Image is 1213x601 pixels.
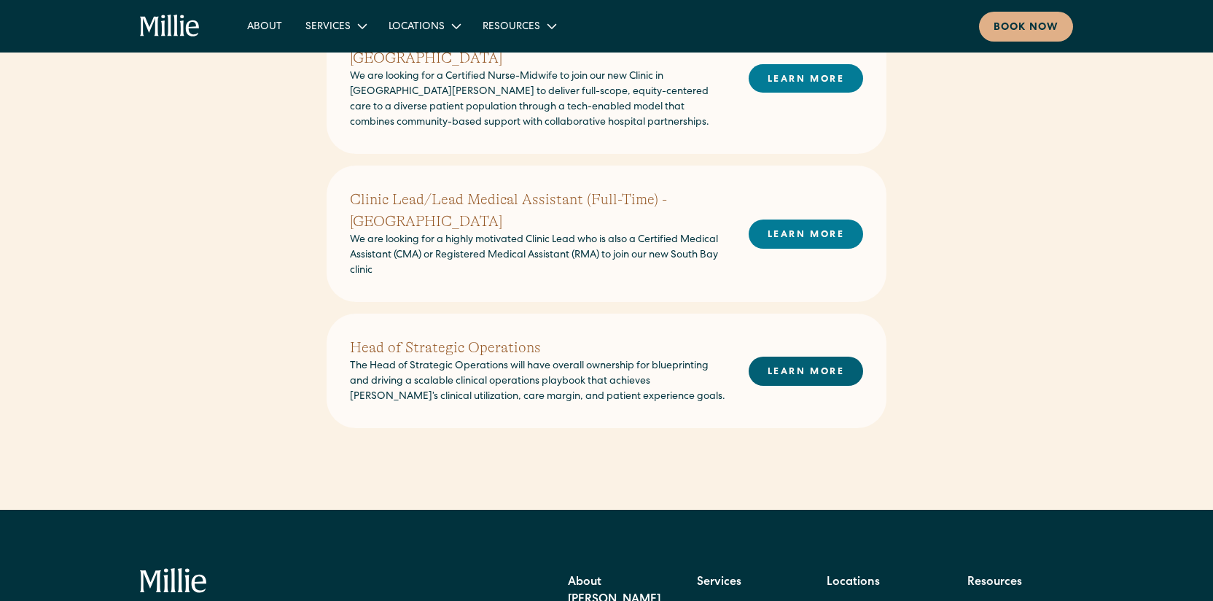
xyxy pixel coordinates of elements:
a: LEARN MORE [749,64,863,93]
div: Services [305,20,351,35]
strong: Locations [827,577,880,589]
p: The Head of Strategic Operations will have overall ownership for blueprinting and driving a scala... [350,359,725,405]
h2: Head of Strategic Operations [350,337,725,359]
div: Book now [994,20,1058,36]
strong: Resources [967,577,1022,589]
div: Resources [483,20,540,35]
p: We are looking for a Certified Nurse-Midwife to join our new Clinic in [GEOGRAPHIC_DATA][PERSON_N... [350,69,725,131]
div: Services [294,14,377,38]
a: About [235,14,294,38]
a: LEARN MORE [749,220,863,248]
a: Book now [979,12,1073,42]
div: Locations [389,20,445,35]
a: LEARN MORE [749,357,863,385]
div: Resources [471,14,566,38]
a: home [140,15,200,38]
p: We are looking for a highly motivated Clinic Lead who is also a Certified Medical Assistant (CMA)... [350,233,725,279]
h2: Clinic Lead/Lead Medical Assistant (Full-Time) - [GEOGRAPHIC_DATA] [350,189,725,233]
div: Locations [377,14,471,38]
strong: Services [697,577,741,589]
